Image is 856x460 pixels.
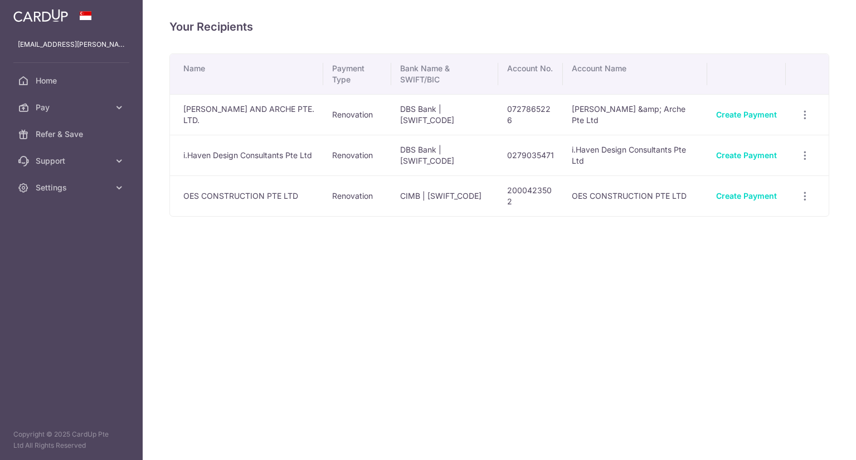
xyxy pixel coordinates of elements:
[716,110,777,119] a: Create Payment
[563,94,707,135] td: [PERSON_NAME] &amp; Arche Pte Ltd
[323,175,391,216] td: Renovation
[563,175,707,216] td: OES CONSTRUCTION PTE LTD
[323,94,391,135] td: Renovation
[170,175,323,216] td: OES CONSTRUCTION PTE LTD
[716,150,777,160] a: Create Payment
[323,135,391,175] td: Renovation
[36,155,109,167] span: Support
[170,135,323,175] td: i.Haven Design Consultants Pte Ltd
[36,182,109,193] span: Settings
[391,175,498,216] td: CIMB | [SWIFT_CODE]
[13,9,68,22] img: CardUp
[498,175,563,216] td: 2000423502
[170,54,323,94] th: Name
[323,54,391,94] th: Payment Type
[391,135,498,175] td: DBS Bank | [SWIFT_CODE]
[716,191,777,200] a: Create Payment
[498,94,563,135] td: 0727865226
[563,54,707,94] th: Account Name
[36,102,109,113] span: Pay
[498,54,563,94] th: Account No.
[36,75,109,86] span: Home
[563,135,707,175] td: i.Haven Design Consultants Pte Ltd
[169,18,829,36] h4: Your Recipients
[170,94,323,135] td: [PERSON_NAME] AND ARCHE PTE. LTD.
[391,54,498,94] th: Bank Name & SWIFT/BIC
[498,135,563,175] td: 0279035471
[18,39,125,50] p: [EMAIL_ADDRESS][PERSON_NAME][DOMAIN_NAME]
[391,94,498,135] td: DBS Bank | [SWIFT_CODE]
[36,129,109,140] span: Refer & Save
